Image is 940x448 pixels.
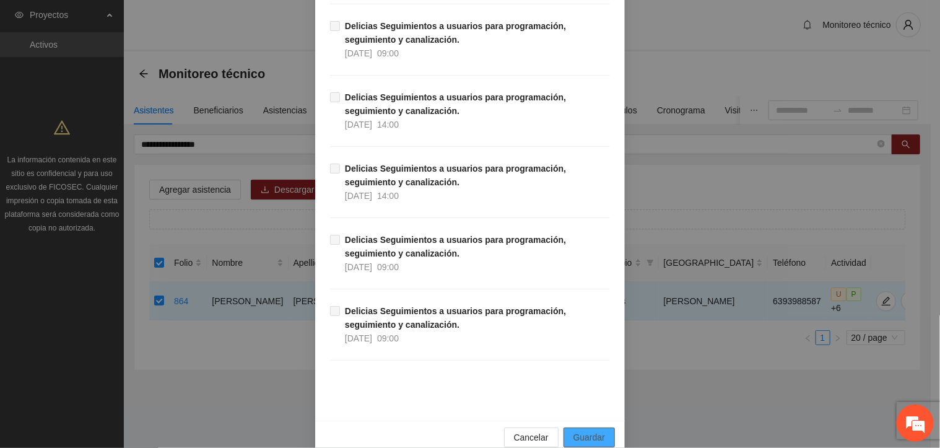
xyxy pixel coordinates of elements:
div: Conversaciones [64,64,208,79]
span: 14:00 [377,191,399,201]
strong: Delicias Seguimientos a usuarios para programación, seguimiento y canalización. [345,235,566,258]
strong: Delicias Seguimientos a usuarios para programación, seguimiento y canalización. [345,21,566,45]
span: No hay ninguna conversación en curso [31,169,211,294]
button: Cancelar [504,428,559,447]
strong: Delicias Seguimientos a usuarios para programación, seguimiento y canalización. [345,306,566,330]
span: 09:00 [377,262,399,272]
span: [DATE] [345,333,372,343]
span: 09:00 [377,48,399,58]
div: Minimizar ventana de chat en vivo [203,6,233,36]
span: 14:00 [377,120,399,130]
span: 09:00 [377,333,399,343]
span: [DATE] [345,262,372,272]
span: Guardar [573,431,605,444]
span: [DATE] [345,120,372,130]
div: Chatear ahora [67,313,176,336]
strong: Delicias Seguimientos a usuarios para programación, seguimiento y canalización. [345,164,566,187]
span: Cancelar [514,431,549,444]
span: [DATE] [345,191,372,201]
strong: Delicias Seguimientos a usuarios para programación, seguimiento y canalización. [345,92,566,116]
span: [DATE] [345,48,372,58]
button: Guardar [564,428,615,447]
